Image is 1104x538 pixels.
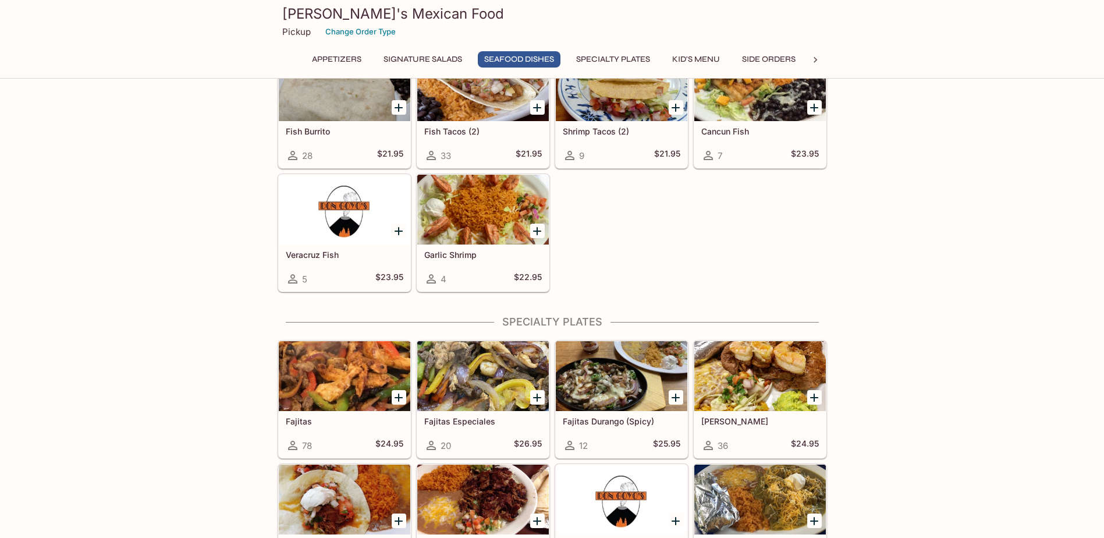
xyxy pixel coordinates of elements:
button: Add Cancun Fish [807,100,822,115]
span: 36 [718,440,728,451]
span: 12 [579,440,588,451]
div: Garlic Shrimp [417,175,549,245]
h5: Fish Burrito [286,126,403,136]
button: Add Carne Asada [807,390,822,405]
a: [PERSON_NAME]36$24.95 [694,341,826,458]
h4: Specialty Plates [278,316,827,328]
a: Veracruz Fish5$23.95 [278,174,411,292]
span: 7 [718,150,722,161]
h5: Cancun Fish [701,126,819,136]
h5: $25.95 [653,438,680,452]
p: Pickup [282,26,311,37]
button: Add Chile Rojo [669,514,683,528]
h5: $21.95 [377,148,403,162]
div: Chile Rojo [556,465,687,535]
span: 20 [441,440,451,451]
a: Garlic Shrimp4$22.95 [417,174,549,292]
h5: $21.95 [654,148,680,162]
div: Fajitas Durango (Spicy) [556,341,687,411]
div: Shrimp Tacos (2) [556,51,687,121]
button: Add Tacos Don Goyo (2) [392,514,406,528]
div: Tacos Don Goyo (2) [279,465,410,535]
button: Add Garlic Shrimp [530,224,545,238]
h5: $21.95 [516,148,542,162]
h5: $26.95 [514,438,542,452]
button: Change Order Type [320,23,401,41]
div: Fish Burrito [279,51,410,121]
button: Add Veracruz Fish [392,224,406,238]
div: Cancun Fish [694,51,826,121]
span: 9 [579,150,584,161]
span: 5 [302,274,307,285]
button: Add Carnitas [530,514,545,528]
a: Cancun Fish7$23.95 [694,51,826,168]
a: Fish Tacos (2)33$21.95 [417,51,549,168]
button: Kid's Menu [666,51,726,68]
button: Appetizers [306,51,368,68]
button: Add Fajitas Durango (Spicy) [669,390,683,405]
h5: Fish Tacos (2) [424,126,542,136]
h5: $22.95 [514,272,542,286]
button: Side Orders [736,51,802,68]
h5: Fajitas Durango (Spicy) [563,416,680,426]
button: Add Chile Verde [807,514,822,528]
h5: $24.95 [375,438,403,452]
h5: Garlic Shrimp [424,250,542,260]
button: Specialty Plates [570,51,656,68]
div: Carne Asada [694,341,826,411]
div: Carnitas [417,465,549,535]
button: Add Shrimp Tacos (2) [669,100,683,115]
div: Fish Tacos (2) [417,51,549,121]
a: Fajitas78$24.95 [278,341,411,458]
button: Add Fish Burrito [392,100,406,115]
h5: $23.95 [375,272,403,286]
div: Veracruz Fish [279,175,410,245]
div: Chile Verde [694,465,826,535]
h5: [PERSON_NAME] [701,416,819,426]
span: 33 [441,150,451,161]
h5: Veracruz Fish [286,250,403,260]
div: Fajitas Especiales [417,341,549,411]
h5: $24.95 [791,438,819,452]
span: 78 [302,440,312,451]
a: Fajitas Durango (Spicy)12$25.95 [555,341,688,458]
div: Fajitas [279,341,410,411]
h5: Shrimp Tacos (2) [563,126,680,136]
button: Signature Salads [377,51,468,68]
button: Add Fajitas [392,390,406,405]
button: Add Fish Tacos (2) [530,100,545,115]
a: Fajitas Especiales20$26.95 [417,341,549,458]
span: 4 [441,274,446,285]
a: Shrimp Tacos (2)9$21.95 [555,51,688,168]
span: 28 [302,150,313,161]
a: Fish Burrito28$21.95 [278,51,411,168]
h5: Fajitas [286,416,403,426]
button: Add Fajitas Especiales [530,390,545,405]
h3: [PERSON_NAME]'s Mexican Food [282,5,822,23]
button: Seafood Dishes [478,51,560,68]
h5: $23.95 [791,148,819,162]
h5: Fajitas Especiales [424,416,542,426]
